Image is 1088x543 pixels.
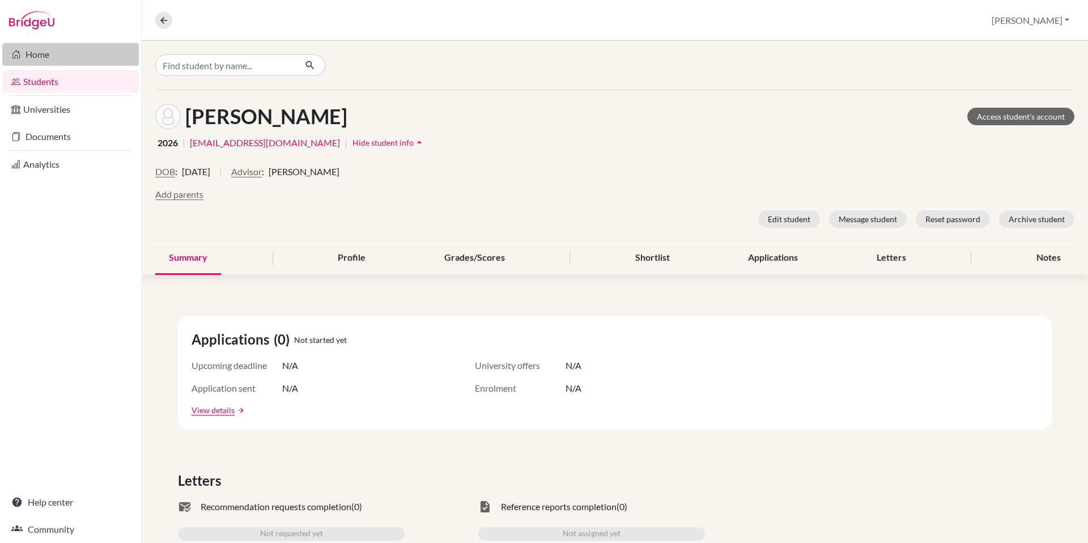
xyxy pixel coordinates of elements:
[2,43,139,66] a: Home
[185,104,347,129] h1: [PERSON_NAME]
[192,359,282,372] span: Upcoming deadline
[294,334,347,346] span: Not started yet
[1023,241,1074,275] div: Notes
[734,241,811,275] div: Applications
[182,165,210,179] span: [DATE]
[155,165,175,179] button: DOB
[192,404,235,416] a: View details
[352,134,426,151] button: Hide student infoarrow_drop_up
[178,470,226,491] span: Letters
[431,241,518,275] div: Grades/Scores
[863,241,920,275] div: Letters
[566,381,581,395] span: N/A
[262,165,264,179] span: :
[345,136,347,150] span: |
[155,241,221,275] div: Summary
[566,359,581,372] span: N/A
[475,359,566,372] span: University offers
[987,10,1074,31] button: [PERSON_NAME]
[478,500,492,514] span: task
[324,241,379,275] div: Profile
[219,165,222,188] span: |
[2,98,139,121] a: Universities
[999,210,1074,228] button: Archive student
[201,500,351,514] span: Recommendation requests completion
[617,500,627,514] span: (0)
[2,125,139,148] a: Documents
[155,104,181,129] img: Jonathan Bryan's avatar
[563,527,620,541] span: Not assigned yet
[155,54,296,76] input: Find student by name...
[192,329,274,350] span: Applications
[158,136,178,150] span: 2026
[175,165,177,179] span: :
[2,518,139,541] a: Community
[231,165,262,179] button: Advisor
[282,359,298,372] span: N/A
[967,108,1074,125] a: Access student's account
[351,500,362,514] span: (0)
[758,210,820,228] button: Edit student
[274,329,294,350] span: (0)
[2,153,139,176] a: Analytics
[916,210,990,228] button: Reset password
[192,381,282,395] span: Application sent
[9,11,54,29] img: Bridge-U
[282,381,298,395] span: N/A
[235,406,245,414] a: arrow_forward
[414,137,425,148] i: arrow_drop_up
[501,500,617,514] span: Reference reports completion
[352,138,414,147] span: Hide student info
[475,381,566,395] span: Enrolment
[182,136,185,150] span: |
[190,136,340,150] a: [EMAIL_ADDRESS][DOMAIN_NAME]
[2,70,139,93] a: Students
[260,527,323,541] span: Not requested yet
[269,165,339,179] span: [PERSON_NAME]
[622,241,683,275] div: Shortlist
[2,491,139,514] a: Help center
[178,500,192,514] span: mark_email_read
[155,188,203,201] button: Add parents
[829,210,907,228] button: Message student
